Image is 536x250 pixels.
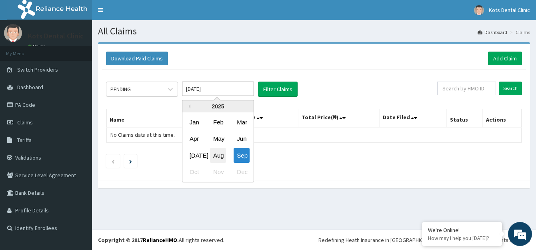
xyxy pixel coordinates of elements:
a: Previous page [111,158,115,165]
div: Choose January 2025 [186,115,202,130]
div: Choose June 2025 [234,132,250,146]
input: Search [499,82,522,95]
span: No Claims data at this time. [110,131,175,138]
th: Name [106,109,211,128]
p: Kots Dental Clinic [28,32,84,40]
h1: All Claims [98,26,530,36]
div: Choose August 2025 [210,148,226,163]
div: 2025 [182,100,254,112]
a: Online [28,44,47,49]
div: PENDING [110,85,131,93]
div: Choose May 2025 [210,132,226,146]
span: Kots Dental Clinic [489,6,530,14]
div: Choose April 2025 [186,132,202,146]
span: Dashboard [17,84,43,91]
th: Status [446,109,482,128]
img: User Image [4,24,22,42]
button: Previous Year [186,104,190,108]
p: How may I help you today? [428,235,496,242]
span: Claims [17,119,33,126]
th: Actions [483,109,522,128]
input: Select Month and Year [182,82,254,96]
button: Download Paid Claims [106,52,168,65]
div: Choose September 2025 [234,148,250,163]
span: Tariffs [17,136,32,144]
img: User Image [474,5,484,15]
div: month 2025-09 [182,114,254,180]
div: We're Online! [428,226,496,234]
a: RelianceHMO [143,236,177,244]
footer: All rights reserved. [92,230,536,250]
a: Next page [129,158,132,165]
button: Filter Claims [258,82,298,97]
div: Redefining Heath Insurance in [GEOGRAPHIC_DATA] using Telemedicine and Data Science! [318,236,530,244]
input: Search by HMO ID [437,82,496,95]
div: Choose July 2025 [186,148,202,163]
a: Add Claim [488,52,522,65]
span: Switch Providers [17,66,58,73]
th: Total Price(₦) [298,109,380,128]
a: Dashboard [478,29,507,36]
div: Choose February 2025 [210,115,226,130]
strong: Copyright © 2017 . [98,236,179,244]
div: Choose March 2025 [234,115,250,130]
th: Date Filed [380,109,447,128]
li: Claims [508,29,530,36]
